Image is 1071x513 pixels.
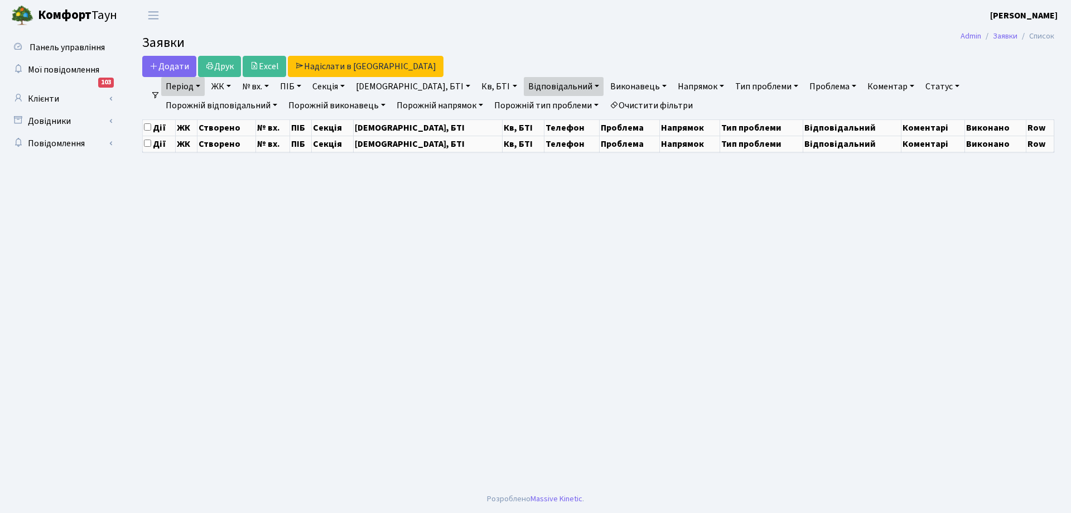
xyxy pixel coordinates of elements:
[142,33,185,52] span: Заявки
[944,25,1071,48] nav: breadcrumb
[530,493,582,505] a: Massive Kinetic
[605,96,697,115] a: Очистити фільтри
[921,77,964,96] a: Статус
[990,9,1058,22] a: [PERSON_NAME]
[524,77,604,96] a: Відповідальний
[502,119,544,136] th: Кв, БТІ
[143,119,176,136] th: Дії
[599,136,659,152] th: Проблема
[142,56,196,77] a: Додати
[176,136,197,152] th: ЖК
[6,59,117,81] a: Мої повідомлення103
[6,36,117,59] a: Панель управління
[901,119,965,136] th: Коментарі
[351,77,475,96] a: [DEMOGRAPHIC_DATA], БТІ
[731,77,803,96] a: Тип проблеми
[176,119,197,136] th: ЖК
[673,77,729,96] a: Напрямок
[143,136,176,152] th: Дії
[863,77,919,96] a: Коментар
[161,77,205,96] a: Період
[901,136,965,152] th: Коментарі
[965,136,1026,152] th: Виконано
[961,30,981,42] a: Admin
[30,41,105,54] span: Панель управління
[354,119,502,136] th: [DEMOGRAPHIC_DATA], БТІ
[256,136,290,152] th: № вх.
[312,136,354,152] th: Секція
[28,64,99,76] span: Мої повідомлення
[805,77,861,96] a: Проблема
[290,119,312,136] th: ПІБ
[238,77,273,96] a: № вх.
[487,493,584,505] div: Розроблено .
[149,60,189,73] span: Додати
[490,96,603,115] a: Порожній тип проблеми
[1026,119,1054,136] th: Row
[243,56,286,77] a: Excel
[544,119,600,136] th: Телефон
[98,78,114,88] div: 103
[660,119,720,136] th: Напрямок
[544,136,600,152] th: Телефон
[993,30,1017,42] a: Заявки
[502,136,544,152] th: Кв, БТІ
[161,96,282,115] a: Порожній відповідальний
[1017,30,1054,42] li: Список
[197,119,256,136] th: Створено
[606,77,671,96] a: Виконавець
[6,132,117,155] a: Повідомлення
[6,110,117,132] a: Довідники
[720,119,803,136] th: Тип проблеми
[312,119,354,136] th: Секція
[803,136,901,152] th: Відповідальний
[965,119,1026,136] th: Виконано
[6,88,117,110] a: Клієнти
[354,136,502,152] th: [DEMOGRAPHIC_DATA], БТІ
[599,119,659,136] th: Проблема
[198,56,241,77] a: Друк
[290,136,312,152] th: ПІБ
[720,136,803,152] th: Тип проблеми
[284,96,390,115] a: Порожній виконавець
[308,77,349,96] a: Секція
[803,119,901,136] th: Відповідальний
[256,119,290,136] th: № вх.
[1026,136,1054,152] th: Row
[38,6,117,25] span: Таун
[139,6,167,25] button: Переключити навігацію
[477,77,521,96] a: Кв, БТІ
[38,6,91,24] b: Комфорт
[660,136,720,152] th: Напрямок
[288,56,443,77] a: Надіслати в [GEOGRAPHIC_DATA]
[11,4,33,27] img: logo.png
[207,77,235,96] a: ЖК
[276,77,306,96] a: ПІБ
[392,96,488,115] a: Порожній напрямок
[197,136,256,152] th: Створено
